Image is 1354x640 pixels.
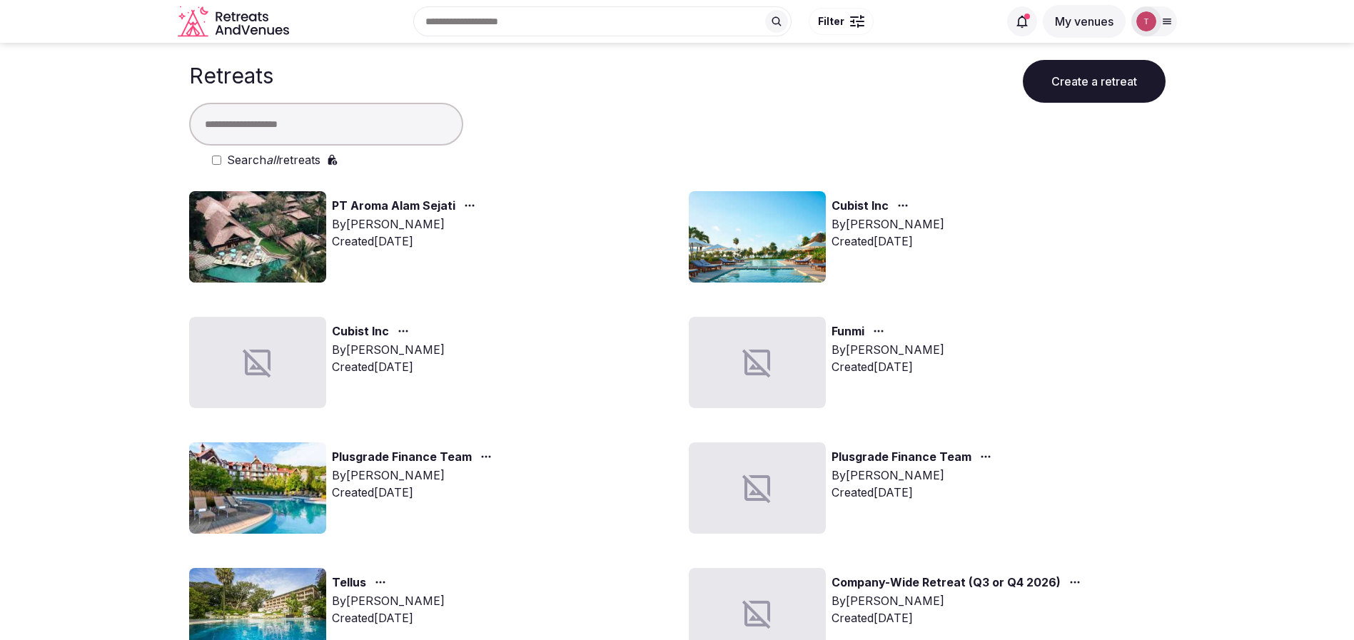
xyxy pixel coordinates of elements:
div: Created [DATE] [332,484,497,501]
div: Created [DATE] [832,609,1086,626]
a: Company-Wide Retreat (Q3 or Q4 2026) [832,574,1061,592]
a: Cubist Inc [332,322,389,341]
h1: Retreats [189,63,273,88]
img: Top retreat image for the retreat: Plusgrade Finance Team [189,442,326,534]
div: By [PERSON_NAME] [332,467,497,484]
div: By [PERSON_NAME] [832,341,944,358]
div: Created [DATE] [832,358,944,375]
label: Search retreats [227,151,320,168]
div: By [PERSON_NAME] [832,592,1086,609]
a: Cubist Inc [832,197,889,215]
button: My venues [1043,5,1126,38]
button: Filter [809,8,874,35]
a: Plusgrade Finance Team [332,448,472,467]
button: Create a retreat [1023,60,1166,103]
div: By [PERSON_NAME] [332,341,445,358]
em: all [266,153,278,167]
img: Thiago Martins [1136,11,1156,31]
svg: Retreats and Venues company logo [178,6,292,38]
div: Created [DATE] [332,233,481,250]
div: By [PERSON_NAME] [332,592,445,609]
div: By [PERSON_NAME] [832,467,997,484]
a: My venues [1043,14,1126,29]
div: Created [DATE] [332,358,445,375]
div: Created [DATE] [332,609,445,626]
img: Top retreat image for the retreat: Cubist Inc [689,191,826,283]
span: Filter [818,14,844,29]
img: Top retreat image for the retreat: PT Aroma Alam Sejati [189,191,326,283]
div: By [PERSON_NAME] [332,215,481,233]
div: Created [DATE] [832,233,944,250]
a: Visit the homepage [178,6,292,38]
a: Plusgrade Finance Team [832,448,971,467]
a: Tellus [332,574,366,592]
a: PT Aroma Alam Sejati [332,197,455,215]
a: Funmi [832,322,864,341]
div: By [PERSON_NAME] [832,215,944,233]
div: Created [DATE] [832,484,997,501]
